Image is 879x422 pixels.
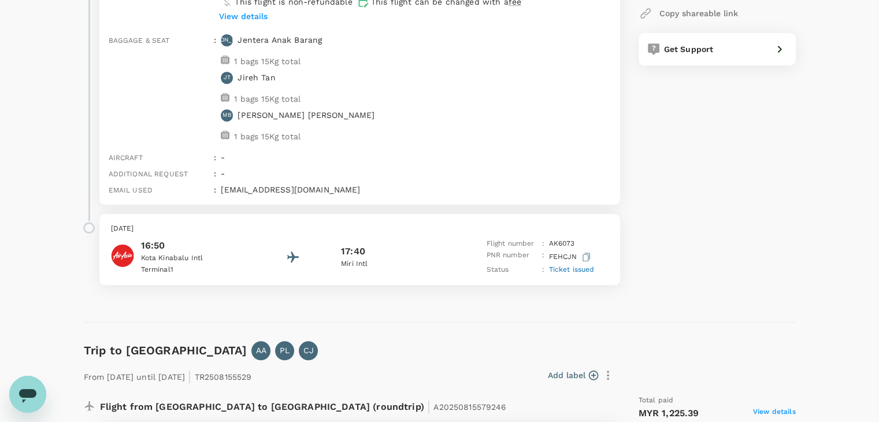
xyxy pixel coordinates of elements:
p: 16:50 [141,239,245,253]
p: FEHCJN [549,250,593,264]
div: - [216,147,610,163]
span: Total paid [639,395,674,406]
p: [PERSON_NAME] [PERSON_NAME] [238,109,374,121]
span: | [188,368,191,384]
span: View details [753,406,796,420]
img: baggage-icon [221,55,229,64]
p: : [542,238,544,250]
span: A20250815579246 [433,402,506,412]
p: MYR 1,225.39 [639,406,699,420]
p: [PERSON_NAME] [203,36,250,44]
p: : [542,250,544,264]
div: : [209,179,216,195]
img: baggage-icon [221,131,229,139]
p: 1 bags 15Kg total [234,93,301,105]
button: Add label [548,369,598,381]
div: : [209,147,216,163]
p: Kota Kinabalu Intl [141,253,245,264]
span: Email used [109,186,153,194]
p: Terminal 1 [141,264,245,276]
p: 1 bags 15Kg total [234,131,301,142]
button: Copy shareable link [639,3,738,24]
p: Jentera Anak Barang [238,34,322,46]
span: Get Support [664,45,714,54]
p: PL [280,345,290,356]
p: Jireh Tan [238,72,275,83]
p: Status [486,264,537,276]
p: PNR number [486,250,537,264]
p: JT [224,73,231,82]
div: : [209,29,216,147]
p: [DATE] [111,223,609,235]
p: From [DATE] until [DATE] TR2508155529 [84,365,252,386]
p: AK 6073 [549,238,575,250]
img: AirAsia [111,244,134,267]
span: | [427,398,431,414]
p: 1 bags 15Kg total [234,55,301,67]
h6: Trip to [GEOGRAPHIC_DATA] [84,341,247,360]
button: View details [216,8,270,25]
p: 17:40 [341,245,365,258]
p: Flight number [486,238,537,250]
iframe: Button to launch messaging window [9,376,46,413]
p: Flight from [GEOGRAPHIC_DATA] to [GEOGRAPHIC_DATA] (roundtrip) [100,395,507,416]
div: : [209,163,216,179]
span: Ticket issued [549,265,595,273]
span: Baggage & seat [109,36,170,45]
p: MB [222,111,232,119]
p: : [542,264,544,276]
p: Copy shareable link [659,8,738,19]
span: Aircraft [109,154,143,162]
div: - [216,163,610,179]
p: View details [219,10,268,22]
p: [EMAIL_ADDRESS][DOMAIN_NAME] [221,184,610,195]
p: Miri Intl [341,258,445,270]
img: baggage-icon [221,93,229,102]
span: Additional request [109,170,188,178]
p: CJ [303,345,314,356]
p: AA [256,345,266,356]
